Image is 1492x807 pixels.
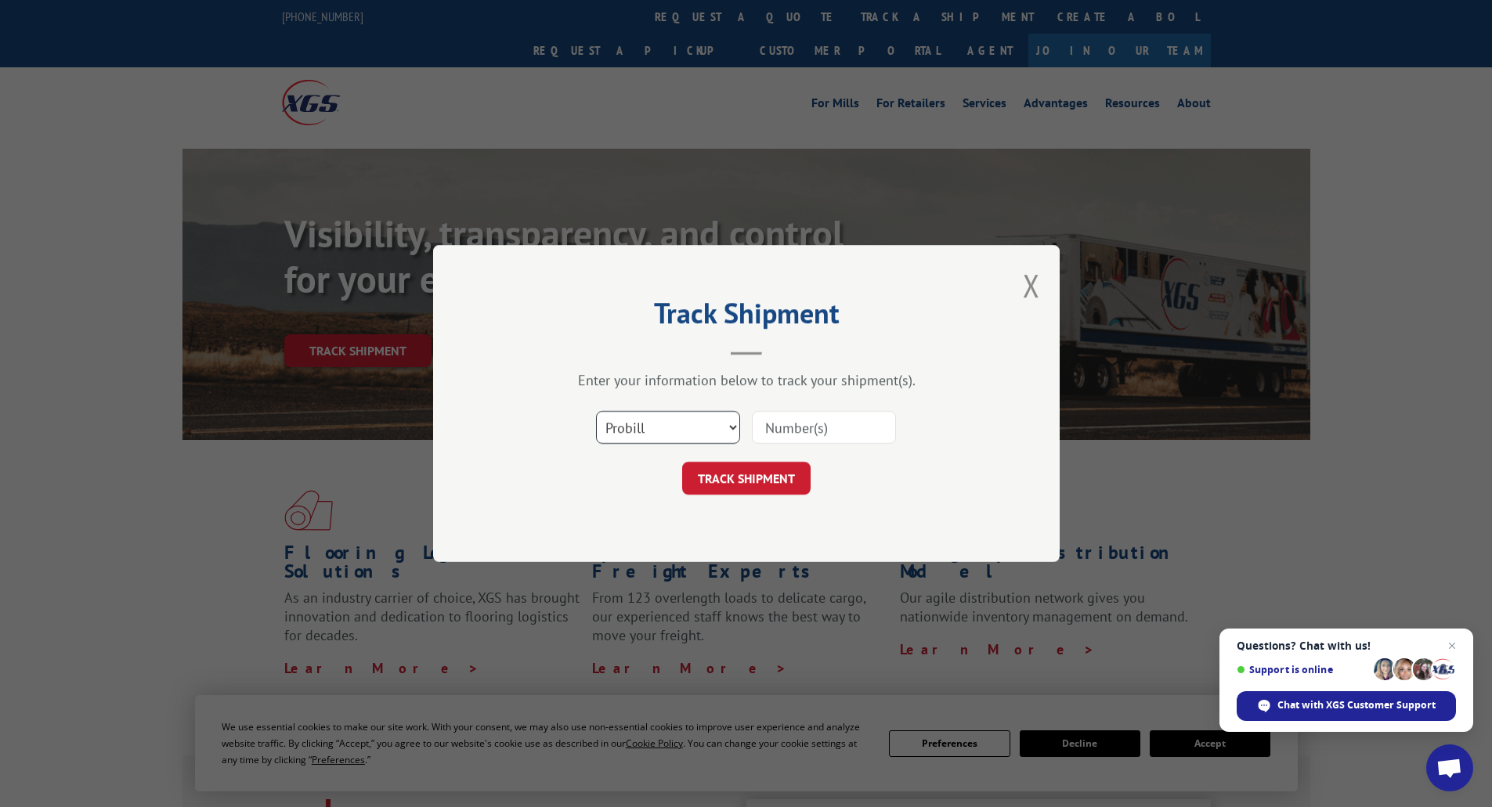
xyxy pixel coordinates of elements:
[1023,265,1040,306] button: Close modal
[752,411,896,444] input: Number(s)
[1237,664,1368,676] span: Support is online
[511,302,981,332] h2: Track Shipment
[1237,639,1456,652] span: Questions? Chat with us!
[1277,698,1436,712] span: Chat with XGS Customer Support
[511,371,981,389] div: Enter your information below to track your shipment(s).
[682,462,811,495] button: TRACK SHIPMENT
[1237,691,1456,721] span: Chat with XGS Customer Support
[1426,744,1473,791] a: Open chat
